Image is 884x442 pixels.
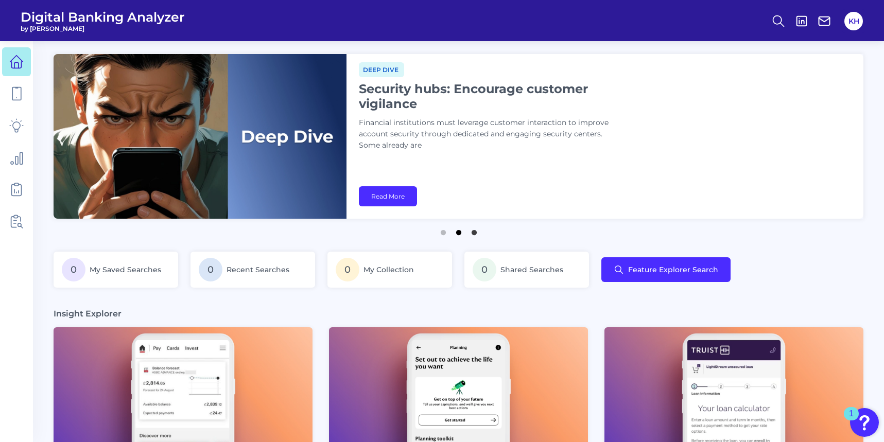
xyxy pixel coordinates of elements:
button: Feature Explorer Search [601,257,731,282]
button: 3 [469,225,479,235]
a: 0Shared Searches [464,252,589,288]
a: 0My Collection [327,252,452,288]
span: 0 [62,258,85,281]
span: 0 [199,258,222,281]
button: 2 [454,225,464,235]
span: Feature Explorer Search [628,266,718,274]
button: 1 [438,225,448,235]
span: 0 [336,258,359,281]
h3: Insight Explorer [54,308,122,319]
span: Shared Searches [500,265,563,274]
span: Digital Banking Analyzer [21,9,185,25]
a: 0Recent Searches [190,252,315,288]
a: 0My Saved Searches [54,252,178,288]
span: Recent Searches [227,265,289,274]
button: Open Resource Center, 1 new notification [850,408,879,437]
a: Deep dive [359,64,404,74]
span: 0 [473,258,496,281]
div: 1 [849,414,854,427]
img: bannerImg [54,54,346,219]
button: KH [844,12,863,30]
p: Financial institutions must leverage customer interaction to improve account security through ded... [359,117,616,151]
span: My Collection [363,265,414,274]
span: My Saved Searches [90,265,161,274]
span: by [PERSON_NAME] [21,25,185,32]
h1: Security hubs: Encourage customer vigilance [359,81,616,111]
a: Read More [359,186,417,206]
span: Deep dive [359,62,404,77]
